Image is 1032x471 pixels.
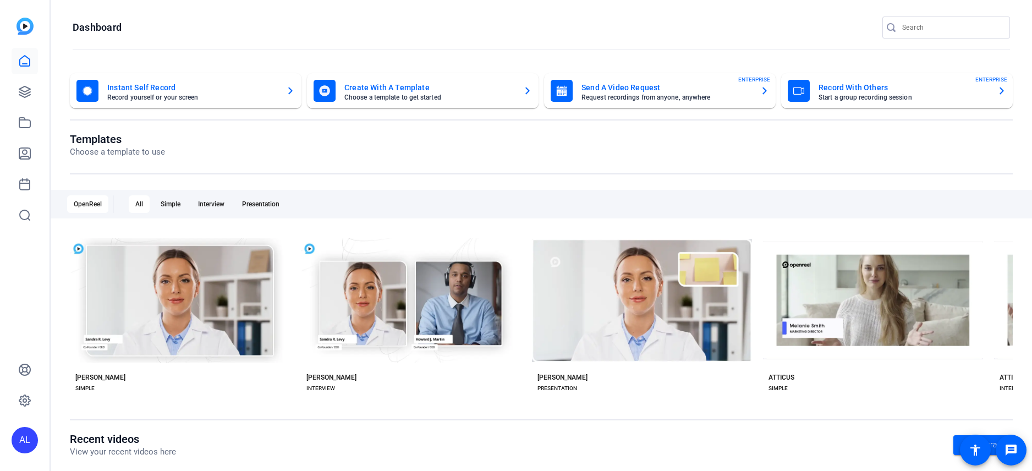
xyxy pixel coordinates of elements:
[17,18,34,35] img: blue-gradient.svg
[953,435,1013,455] a: Go to library
[1000,373,1025,382] div: ATTICUS
[1000,384,1028,393] div: INTERVIEW
[191,195,231,213] div: Interview
[768,384,788,393] div: SIMPLE
[537,373,588,382] div: [PERSON_NAME]
[107,81,277,94] mat-card-title: Instant Self Record
[819,81,989,94] mat-card-title: Record With Others
[306,384,335,393] div: INTERVIEW
[902,21,1001,34] input: Search
[581,81,751,94] mat-card-title: Send A Video Request
[738,75,770,84] span: ENTERPRISE
[12,427,38,453] div: AL
[67,195,108,213] div: OpenReel
[344,94,514,101] mat-card-subtitle: Choose a template to get started
[1004,443,1018,457] mat-icon: message
[235,195,286,213] div: Presentation
[975,75,1007,84] span: ENTERPRISE
[969,443,982,457] mat-icon: accessibility
[107,94,277,101] mat-card-subtitle: Record yourself or your screen
[819,94,989,101] mat-card-subtitle: Start a group recording session
[75,373,125,382] div: [PERSON_NAME]
[70,446,176,458] p: View your recent videos here
[75,384,95,393] div: SIMPLE
[544,73,776,108] button: Send A Video RequestRequest recordings from anyone, anywhereENTERPRISE
[768,373,794,382] div: ATTICUS
[70,73,301,108] button: Instant Self RecordRecord yourself or your screen
[581,94,751,101] mat-card-subtitle: Request recordings from anyone, anywhere
[537,384,577,393] div: PRESENTATION
[154,195,187,213] div: Simple
[70,133,165,146] h1: Templates
[781,73,1013,108] button: Record With OthersStart a group recording sessionENTERPRISE
[129,195,150,213] div: All
[70,432,176,446] h1: Recent videos
[306,373,356,382] div: [PERSON_NAME]
[307,73,539,108] button: Create With A TemplateChoose a template to get started
[70,146,165,158] p: Choose a template to use
[73,21,122,34] h1: Dashboard
[344,81,514,94] mat-card-title: Create With A Template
